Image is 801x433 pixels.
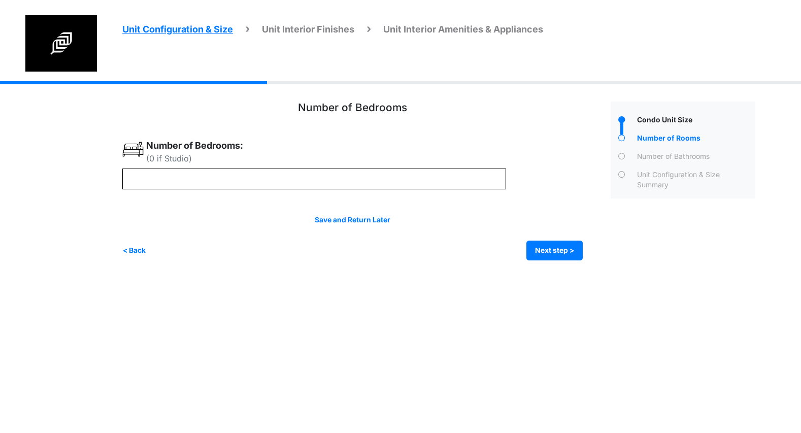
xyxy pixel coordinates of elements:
[122,241,146,260] button: < Back
[526,241,583,260] button: Next step >
[635,133,755,146] div: Number of Rooms
[25,15,97,72] img: spp logo
[262,24,354,35] span: Unit Interior Finishes
[146,152,243,164] div: (0 if Studio)
[146,139,243,152] label: Number of Bedrooms:
[635,170,755,191] div: Unit Configuration & Size Summary
[383,24,543,35] span: Unit Interior Amenities & Appliances
[315,216,390,224] a: Save and Return Later
[122,139,144,160] img: bed_WIEaUJP.png
[122,24,233,35] span: Unit Configuration & Size
[635,115,755,128] div: Condo Unit Size
[298,102,407,114] h3: Number of Bedrooms
[635,151,755,164] div: Number of Bathrooms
